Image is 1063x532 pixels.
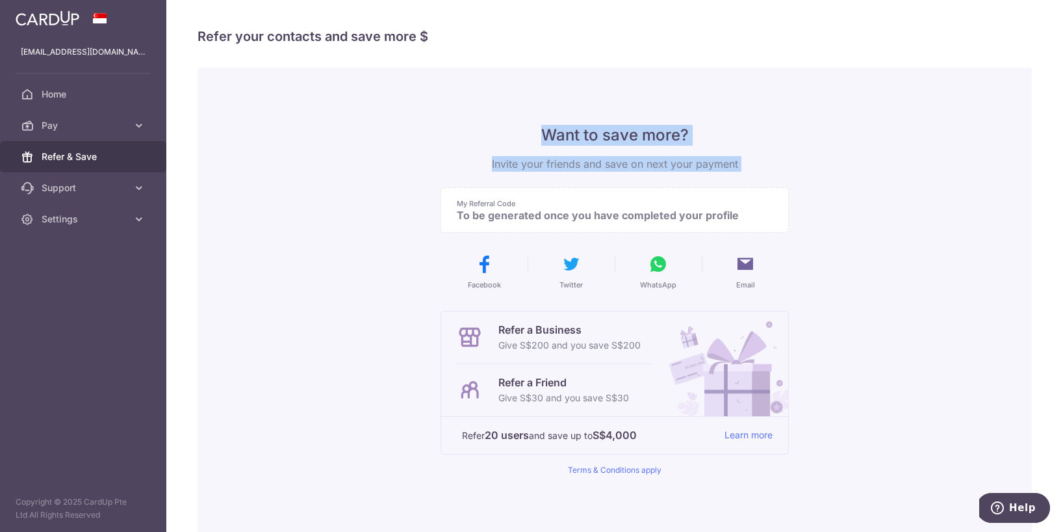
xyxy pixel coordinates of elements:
span: Help [30,9,57,21]
span: Email [736,280,755,290]
p: Refer a Business [498,322,641,338]
strong: 20 users [485,427,529,443]
p: Invite your friends and save on next your payment [441,156,789,172]
p: Refer and save up to [462,427,714,444]
span: Refer & Save [42,150,127,163]
button: Twitter [533,254,609,290]
span: Support [42,181,127,194]
p: To be generated once you have completed your profile [457,209,762,222]
span: Settings [42,213,127,226]
a: Terms & Conditions apply [568,465,661,475]
button: Email [707,254,784,290]
p: My Referral Code [457,198,762,209]
img: Refer [657,312,788,416]
img: CardUp [16,10,79,26]
p: [EMAIL_ADDRESS][DOMAIN_NAME] [21,46,146,59]
span: WhatsApp [640,280,676,290]
p: Refer a Friend [498,375,629,390]
span: Home [42,88,127,101]
p: Give S$30 and you save S$30 [498,390,629,406]
button: WhatsApp [620,254,697,290]
span: Twitter [559,280,583,290]
a: Learn more [724,427,773,444]
span: Pay [42,119,127,132]
h4: Refer your contacts and save more $ [198,26,1032,47]
iframe: Opens a widget where you can find more information [979,493,1050,525]
strong: S$4,000 [593,427,637,443]
button: Facebook [446,254,522,290]
p: Give S$200 and you save S$200 [498,338,641,353]
p: Want to save more? [441,125,789,146]
span: Facebook [468,280,501,290]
